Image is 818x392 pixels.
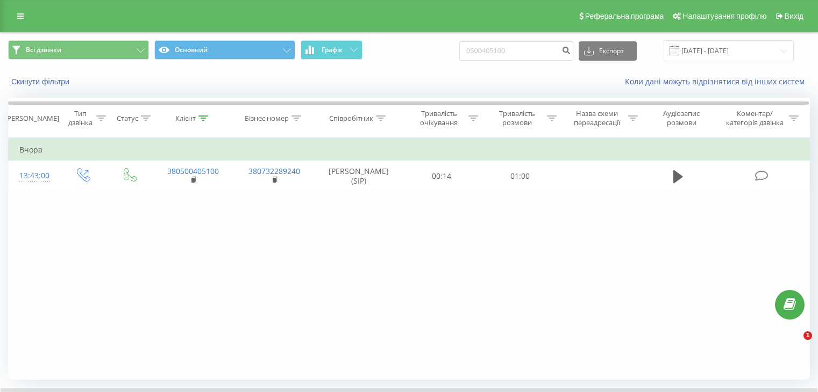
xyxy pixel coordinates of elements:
[329,114,373,123] div: Співробітник
[68,109,93,127] div: Тип дзвінка
[625,76,810,86] a: Коли дані можуть відрізнятися вiд інших систем
[245,114,289,123] div: Бізнес номер
[650,109,713,127] div: Аудіозапис розмови
[8,40,149,60] button: Всі дзвінки
[117,114,138,123] div: Статус
[19,165,48,186] div: 13:43:00
[26,46,61,54] span: Всі дзвінки
[785,12,803,20] span: Вихід
[781,331,807,357] iframe: Intercom live chat
[9,139,810,161] td: Вчора
[569,109,625,127] div: Назва схеми переадресації
[154,40,295,60] button: Основний
[248,166,300,176] a: 380732289240
[412,109,466,127] div: Тривалість очікування
[167,166,219,176] a: 380500405100
[322,46,343,54] span: Графік
[579,41,637,61] button: Експорт
[459,41,573,61] input: Пошук за номером
[803,331,812,340] span: 1
[723,109,786,127] div: Коментар/категорія дзвінка
[682,12,766,20] span: Налаштування профілю
[585,12,664,20] span: Реферальна програма
[315,161,403,192] td: [PERSON_NAME] (SIP)
[175,114,196,123] div: Клієнт
[301,40,362,60] button: Графік
[481,161,559,192] td: 01:00
[490,109,544,127] div: Тривалість розмови
[5,114,59,123] div: [PERSON_NAME]
[8,77,75,86] button: Скинути фільтри
[403,161,481,192] td: 00:14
